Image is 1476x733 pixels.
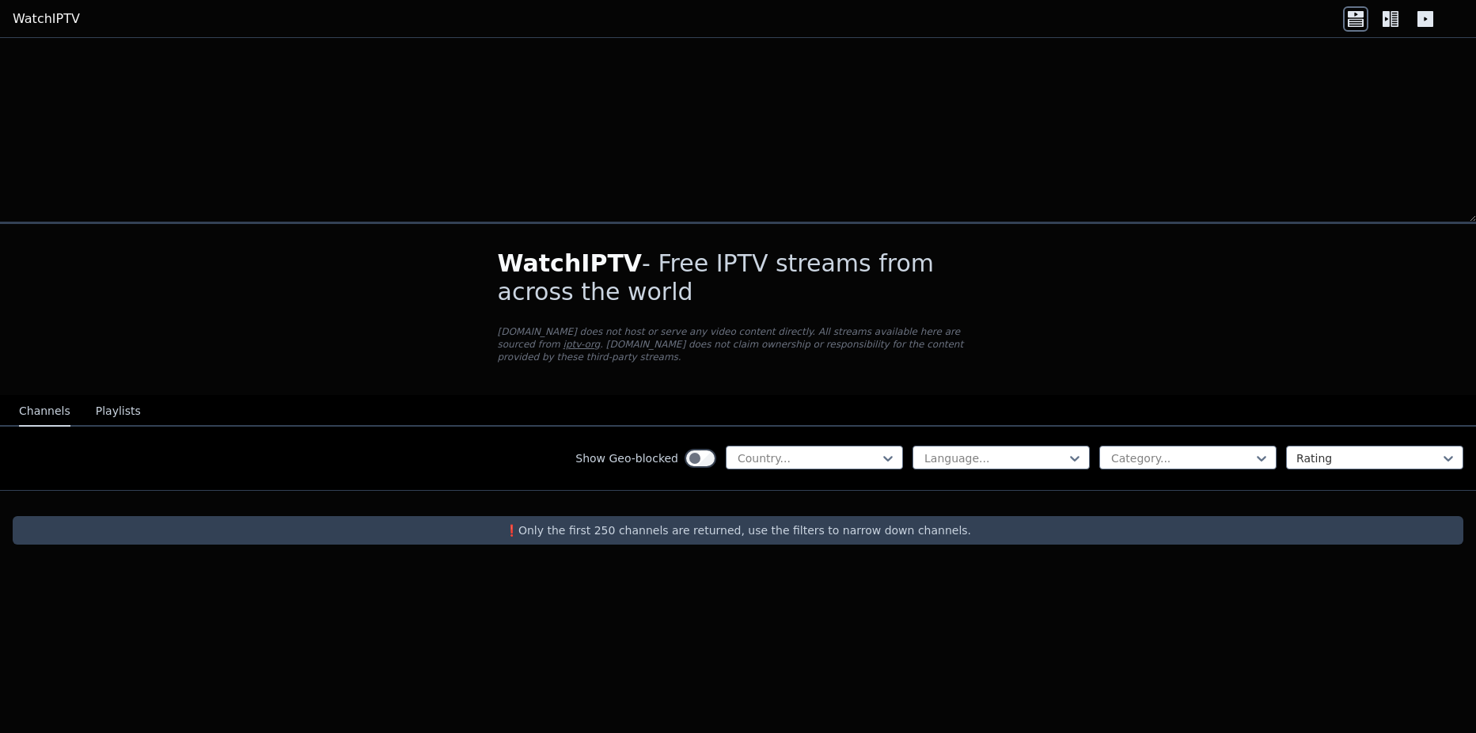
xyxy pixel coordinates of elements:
[13,9,80,28] a: WatchIPTV
[498,249,979,306] h1: - Free IPTV streams from across the world
[19,397,70,427] button: Channels
[498,249,643,277] span: WatchIPTV
[19,522,1457,538] p: ❗️Only the first 250 channels are returned, use the filters to narrow down channels.
[498,325,979,363] p: [DOMAIN_NAME] does not host or serve any video content directly. All streams available here are s...
[563,339,601,350] a: iptv-org
[575,450,678,466] label: Show Geo-blocked
[96,397,141,427] button: Playlists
